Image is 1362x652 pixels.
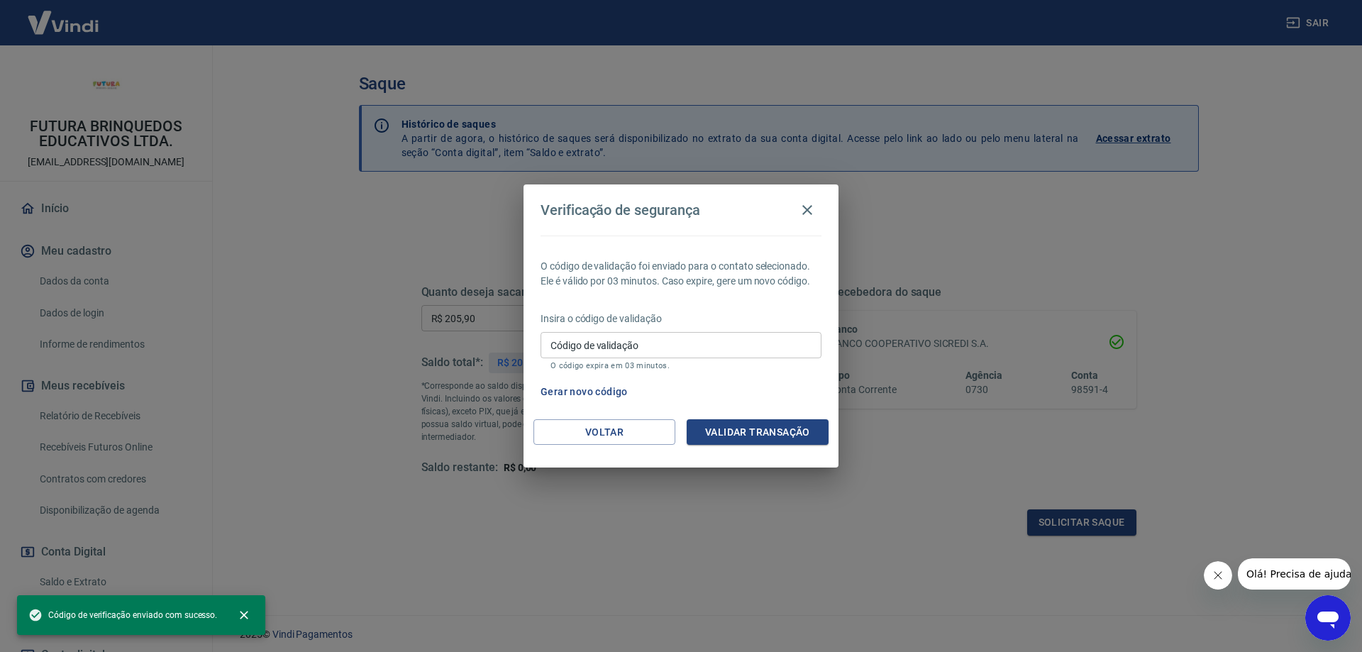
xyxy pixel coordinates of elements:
iframe: Fechar mensagem [1204,561,1232,590]
button: Gerar novo código [535,379,633,405]
iframe: Mensagem da empresa [1238,558,1351,590]
button: Voltar [533,419,675,446]
button: Validar transação [687,419,829,446]
span: Código de verificação enviado com sucesso. [28,608,217,622]
iframe: Botão para abrir a janela de mensagens [1305,595,1351,641]
h4: Verificação de segurança [541,201,700,219]
p: Insira o código de validação [541,311,821,326]
p: O código expira em 03 minutos. [550,361,812,370]
p: O código de validação foi enviado para o contato selecionado. Ele é válido por 03 minutos. Caso e... [541,259,821,289]
span: Olá! Precisa de ajuda? [9,10,119,21]
button: close [228,599,260,631]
